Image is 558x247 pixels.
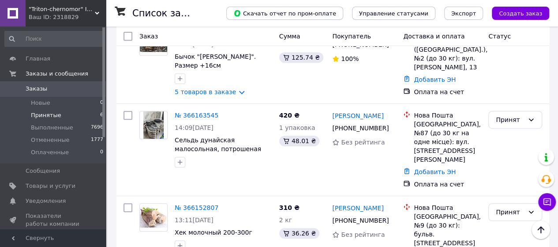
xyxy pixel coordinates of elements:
[451,10,476,17] span: Экспорт
[29,13,106,21] div: Ваш ID: 2318829
[403,33,464,40] span: Доставка и оплата
[31,148,69,156] span: Оплаченные
[279,217,292,224] span: 2 кг
[175,137,261,152] a: Сельдь дунайская малосольная, потрошеная
[279,52,323,63] div: 125.74 ₴
[488,33,511,40] span: Статус
[175,124,213,131] span: 14:09[DATE]
[31,99,50,107] span: Новые
[143,111,164,139] img: Фото товару
[31,136,69,144] span: Отмененные
[29,5,95,13] span: "Triton-chernomor" Інтернет-магазин
[226,7,343,20] button: Скачать отчет по пром-оплате
[132,8,208,19] h1: Список заказов
[26,85,47,93] span: Заказы
[499,10,542,17] span: Создать заказ
[279,136,319,146] div: 48.01 ₴
[279,33,300,40] span: Сумма
[279,112,300,119] span: 420 ₴
[139,111,168,139] a: Фото товару
[91,124,103,132] span: 7696
[91,136,103,144] span: 1777
[26,197,66,205] span: Уведомления
[332,125,389,132] span: [PHONE_NUMBER]
[341,139,385,146] span: Без рейтинга
[332,204,383,213] a: [PERSON_NAME]
[444,7,483,20] button: Экспорт
[175,53,256,69] a: Бычок "[PERSON_NAME]". Размер +16см
[341,231,385,238] span: Без рейтинга
[26,70,88,78] span: Заказы и сообщения
[496,115,524,125] div: Принят
[332,33,371,40] span: Покупатель
[139,33,158,40] span: Заказ
[31,124,73,132] span: Выполненные
[26,55,50,63] span: Главная
[175,112,218,119] a: № 366163545
[233,9,336,17] span: Скачать отчет по пром-оплате
[538,193,556,211] button: Чат с покупателем
[175,88,236,95] a: 5 товаров в заказе
[414,203,481,212] div: Нова Пошта
[100,99,103,107] span: 0
[414,76,456,83] a: Добавить ЭН
[352,7,435,20] button: Управление статусами
[100,148,103,156] span: 0
[26,167,60,175] span: Сообщения
[492,7,549,20] button: Создать заказ
[414,36,481,72] div: Звенигородка ([GEOGRAPHIC_DATA].), №2 (до 30 кг): вул. [PERSON_NAME], 13
[140,207,167,228] img: Фото товару
[175,229,252,236] a: Хек молочный 200-300г
[279,228,319,239] div: 36.26 ₴
[26,182,75,190] span: Товары и услуги
[483,9,549,16] a: Создать заказ
[279,204,300,211] span: 310 ₴
[414,111,481,120] div: Нова Пошта
[414,168,456,175] a: Добавить ЭН
[414,120,481,164] div: [GEOGRAPHIC_DATA], №87 (до 30 кг на одне місце): вул. [STREET_ADDRESS][PERSON_NAME]
[359,10,428,17] span: Управление статусами
[414,87,481,96] div: Оплата на счет
[4,31,104,47] input: Поиск
[279,124,315,131] span: 1 упаковка
[139,203,168,232] a: Фото товару
[532,220,550,239] button: Наверх
[332,111,383,120] a: [PERSON_NAME]
[414,180,481,189] div: Оплата на счет
[496,207,524,217] div: Принят
[100,111,103,119] span: 6
[26,212,82,228] span: Показатели работы компании
[341,55,359,62] span: 100%
[31,111,61,119] span: Принятые
[175,217,213,224] span: 13:11[DATE]
[175,204,218,211] a: № 366152807
[332,217,389,224] span: [PHONE_NUMBER]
